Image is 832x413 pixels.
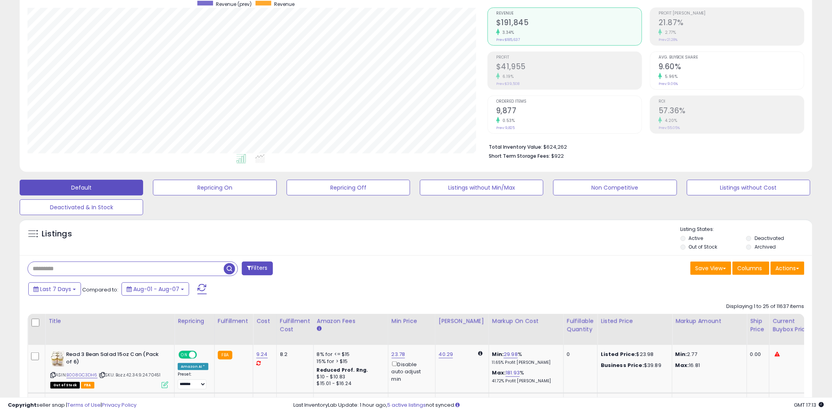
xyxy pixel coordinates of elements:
[153,180,276,195] button: Repricing On
[676,362,741,369] p: 16.81
[551,152,564,160] span: $922
[662,118,677,124] small: 4.20%
[773,317,813,334] div: Current Buybox Price
[317,358,382,365] div: 15% for > $15
[659,81,678,86] small: Prev: 9.06%
[317,325,322,332] small: Amazon Fees.
[178,363,208,370] div: Amazon AI *
[500,29,514,35] small: 3.34%
[102,401,136,409] a: Privacy Policy
[67,401,101,409] a: Terms of Use
[8,401,37,409] strong: Copyright
[280,351,307,358] div: 8.2
[496,62,642,73] h2: $41,955
[496,37,520,42] small: Prev: $185,637
[392,317,432,325] div: Min Price
[496,106,642,117] h2: 9,877
[492,317,560,325] div: Markup on Cost
[28,282,81,296] button: Last 7 Days
[50,351,64,367] img: 51cC5simDUL._SL40_.jpg
[659,125,680,130] small: Prev: 55.05%
[280,317,310,334] div: Fulfillment Cost
[496,11,642,16] span: Revenue
[733,262,769,275] button: Columns
[662,74,678,79] small: 5.96%
[727,303,804,310] div: Displaying 1 to 25 of 11637 items
[216,1,252,7] span: Revenue (prev)
[179,352,189,358] span: ON
[676,361,689,369] strong: Max:
[687,180,810,195] button: Listings without Cost
[8,402,136,409] div: seller snap | |
[256,350,268,358] a: 9.24
[133,285,179,293] span: Aug-01 - Aug-07
[218,317,250,325] div: Fulfillment
[659,106,804,117] h2: 57.36%
[81,382,94,389] span: FBA
[66,351,162,367] b: Read 3 Bean Salad 15oz Can (Pack of 6)
[500,118,515,124] small: 0.53%
[196,352,208,358] span: OFF
[178,372,208,389] div: Preset:
[659,55,804,60] span: Avg. Buybox Share
[504,350,518,358] a: 29.98
[750,317,766,334] div: Ship Price
[42,229,72,240] h5: Listings
[287,180,410,195] button: Repricing Off
[553,180,677,195] button: Non Competitive
[601,350,637,358] b: Listed Price:
[681,226,812,233] p: Listing States:
[689,243,718,250] label: Out of Stock
[496,55,642,60] span: Profit
[392,350,405,358] a: 23.78
[659,62,804,73] h2: 9.60%
[567,317,594,334] div: Fulfillable Quantity
[420,180,543,195] button: Listings without Min/Max
[121,282,189,296] button: Aug-01 - Aug-07
[317,367,368,373] b: Reduced Prof. Rng.
[40,285,71,293] span: Last 7 Days
[50,351,168,387] div: ASIN:
[178,317,211,325] div: Repricing
[20,199,143,215] button: Deactivated & In Stock
[317,380,382,387] div: $15.01 - $16.24
[317,374,382,380] div: $10 - $10.83
[439,317,486,325] div: [PERSON_NAME]
[689,235,703,242] label: Active
[242,262,272,275] button: Filters
[601,317,669,325] div: Listed Price
[755,243,776,250] label: Archived
[496,125,515,130] small: Prev: 9,825
[750,351,763,358] div: 0.00
[489,142,799,151] li: $624,262
[489,144,542,150] b: Total Inventory Value:
[492,369,558,384] div: %
[50,382,80,389] span: All listings that are currently out of stock and unavailable for purchase on Amazon
[317,317,385,325] div: Amazon Fees
[496,100,642,104] span: Ordered Items
[20,180,143,195] button: Default
[676,351,741,358] p: 2.77
[738,264,762,272] span: Columns
[274,1,295,7] span: Revenue
[392,360,429,383] div: Disable auto adjust min
[676,317,744,325] div: Markup Amount
[601,351,666,358] div: $23.98
[659,18,804,29] h2: 21.87%
[82,286,118,293] span: Compared to:
[771,262,804,275] button: Actions
[496,18,642,29] h2: $191,845
[794,401,824,409] span: 2025-08-15 17:13 GMT
[489,314,563,345] th: The percentage added to the cost of goods (COGS) that forms the calculator for Min & Max prices.
[439,350,453,358] a: 40.29
[218,351,232,360] small: FBA
[294,402,824,409] div: Last InventoryLab Update: 1 hour ago, not synced.
[66,372,98,378] a: B008GC3DH6
[676,350,687,358] strong: Min:
[659,37,677,42] small: Prev: 21.28%
[567,351,591,358] div: 0
[659,100,804,104] span: ROI
[99,372,161,378] span: | SKU: Bozz.42.34.9.24.70451
[492,369,506,376] b: Max:
[388,401,426,409] a: 5 active listings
